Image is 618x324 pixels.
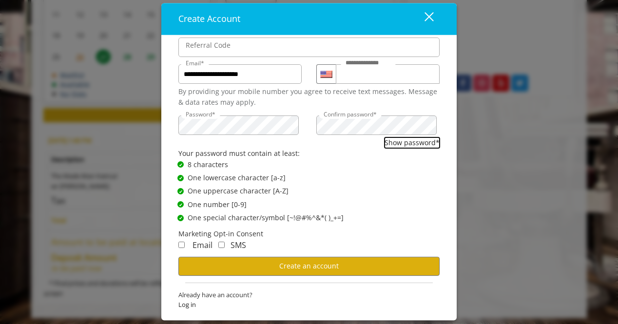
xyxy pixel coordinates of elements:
span: SMS [231,240,246,250]
span: ✔ [179,201,183,209]
span: ✔ [179,214,183,222]
button: Create an account [178,257,440,276]
span: ✔ [179,174,183,182]
div: Marketing Opt-in Consent [178,229,440,239]
span: One lowercase character [a-z] [188,172,286,183]
div: Country [316,64,336,84]
span: Log in [178,300,440,310]
span: ✔ [179,188,183,195]
div: By providing your mobile number you agree to receive text messages. Message & data rates may apply. [178,86,440,108]
div: close dialog [413,12,433,26]
span: ✔ [179,161,183,169]
span: One number [0-9] [188,199,247,210]
span: One special character/symbol [~!@#%^&*( )_+=] [188,213,344,224]
span: One uppercase character [A-Z] [188,186,289,197]
input: Receive Marketing Email [178,242,185,248]
span: 8 characters [188,159,228,170]
div: Your password must contain at least: [178,149,440,159]
button: Show password* [385,137,440,148]
input: Receive Marketing SMS [218,242,225,248]
input: ReferralCode [178,38,440,57]
span: Already have an account? [178,290,440,300]
label: Password* [181,110,220,119]
input: Password [178,115,299,135]
input: ConfirmPassword [316,115,437,135]
input: Email [178,64,302,84]
span: Create Account [178,13,240,24]
span: Email [193,240,212,250]
label: Referral Code [181,40,235,51]
label: Email* [181,58,209,68]
span: Create an account [279,261,339,270]
label: Confirm password* [319,110,382,119]
button: close dialog [406,9,440,29]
